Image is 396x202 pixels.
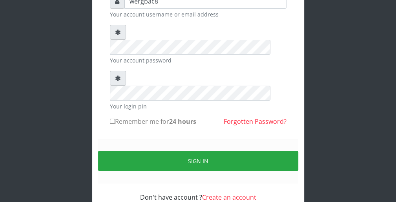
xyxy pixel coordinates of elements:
a: Create an account [202,193,256,202]
div: Don't have account ? [110,183,287,202]
input: Remember me for24 hours [110,119,115,124]
button: Sign in [98,151,298,171]
b: 24 hours [169,117,196,126]
small: Your login pin [110,102,287,110]
a: Forgotten Password? [224,117,287,126]
small: Your account username or email address [110,10,287,18]
small: Your account password [110,56,287,64]
label: Remember me for [110,117,196,126]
